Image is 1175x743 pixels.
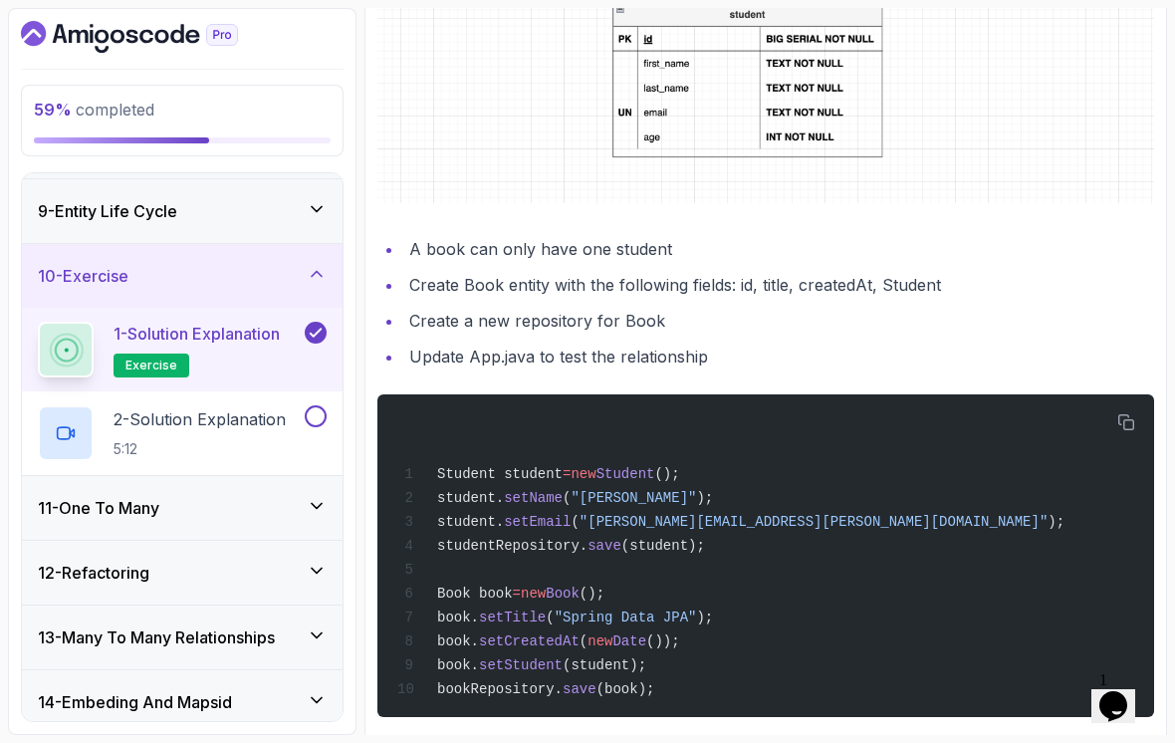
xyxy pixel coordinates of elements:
span: (); [654,466,679,482]
span: 59 % [34,100,72,120]
span: new [571,466,595,482]
span: ()); [646,633,680,649]
button: 9-Entity Life Cycle [22,179,343,243]
h3: 10 - Exercise [38,264,128,288]
span: setTitle [479,610,546,625]
span: student. [437,490,504,506]
iframe: chat widget [1091,663,1155,723]
span: book. [437,657,479,673]
span: Date [612,633,646,649]
span: = [563,466,571,482]
span: setEmail [504,514,571,530]
span: completed [34,100,154,120]
h3: 13 - Many To Many Relationships [38,625,275,649]
span: Book book [437,586,513,602]
span: setName [504,490,563,506]
span: book. [437,610,479,625]
p: 5:12 [114,439,286,459]
span: exercise [125,358,177,373]
a: Dashboard [21,21,284,53]
h3: 9 - Entity Life Cycle [38,199,177,223]
span: = [513,586,521,602]
span: "Spring Data JPA" [555,610,697,625]
span: (student); [563,657,646,673]
span: setCreatedAt [479,633,580,649]
span: Book [546,586,580,602]
h3: 12 - Refactoring [38,561,149,585]
span: ( [546,610,554,625]
span: ( [580,633,587,649]
span: Student student [437,466,563,482]
span: ); [1048,514,1064,530]
span: save [587,538,621,554]
span: ( [571,514,579,530]
span: new [587,633,612,649]
button: 13-Many To Many Relationships [22,606,343,669]
span: (student); [621,538,705,554]
span: save [563,681,596,697]
p: 2 - Solution Explanation [114,407,286,431]
button: 11-One To Many [22,476,343,540]
span: ); [696,490,713,506]
span: ( [563,490,571,506]
h3: 11 - One To Many [38,496,159,520]
span: book. [437,633,479,649]
span: "[PERSON_NAME]" [571,490,696,506]
p: 1 - Solution Explanation [114,322,280,346]
button: 14-Embeding And Mapsid [22,670,343,734]
li: Create Book entity with the following fields: id, title, createdAt, Student [403,271,1154,299]
span: new [521,586,546,602]
h3: 14 - Embeding And Mapsid [38,690,232,714]
span: (); [580,586,604,602]
li: Update App.java to test the relationship [403,343,1154,371]
button: 1-Solution Explanationexercise [38,322,327,377]
button: 2-Solution Explanation5:12 [38,405,327,461]
span: studentRepository. [437,538,587,554]
li: Create a new repository for Book [403,307,1154,335]
span: Student [596,466,655,482]
span: "[PERSON_NAME][EMAIL_ADDRESS][PERSON_NAME][DOMAIN_NAME]" [580,514,1048,530]
span: (book); [596,681,655,697]
span: setStudent [479,657,563,673]
span: ); [696,610,713,625]
li: A book can only have one student [403,235,1154,263]
span: student. [437,514,504,530]
button: 12-Refactoring [22,541,343,605]
span: bookRepository. [437,681,563,697]
button: 10-Exercise [22,244,343,308]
